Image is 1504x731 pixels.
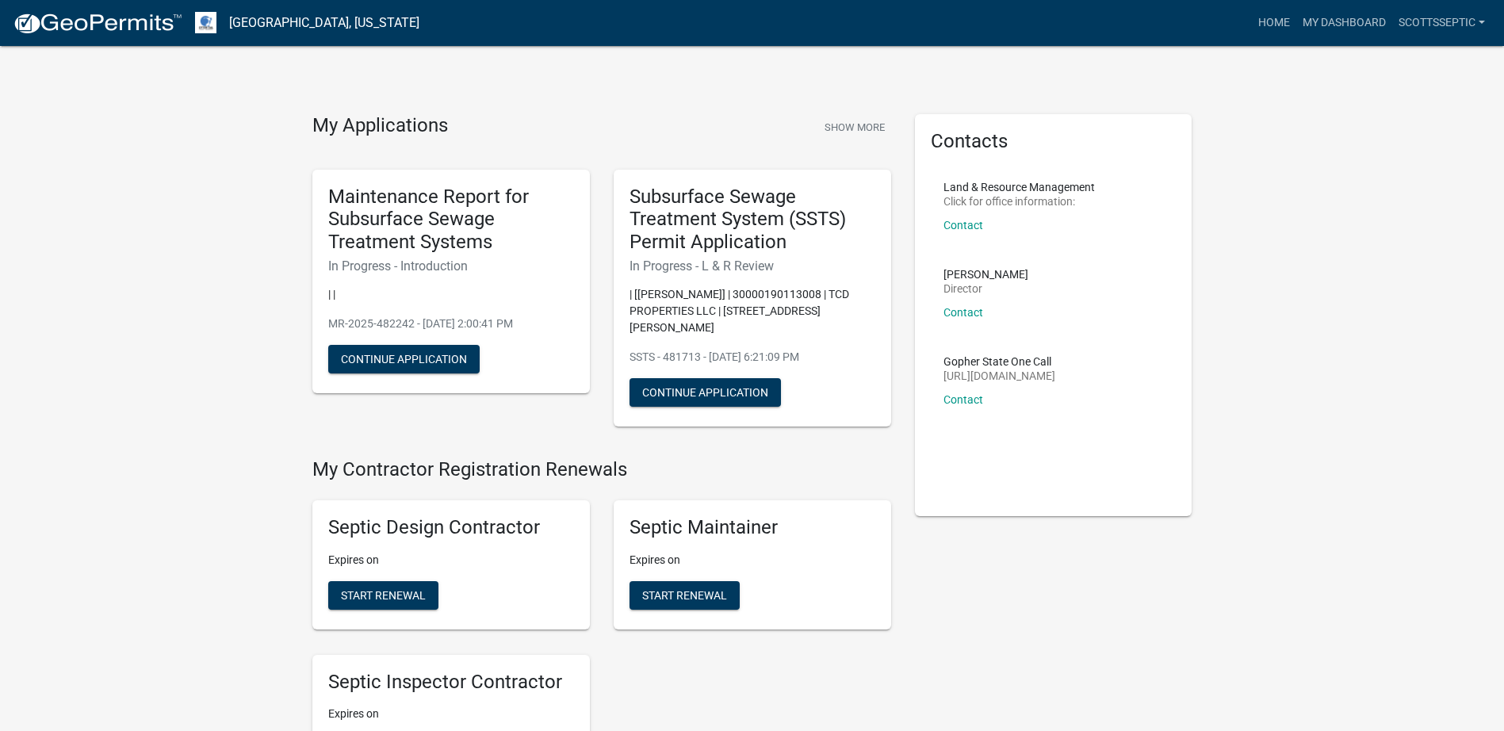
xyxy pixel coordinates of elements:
a: My Dashboard [1296,8,1392,38]
p: [PERSON_NAME] [943,269,1028,280]
h5: Maintenance Report for Subsurface Sewage Treatment Systems [328,186,574,254]
a: Contact [943,306,983,319]
p: | | [328,286,574,303]
p: [URL][DOMAIN_NAME] [943,370,1055,381]
button: Start Renewal [328,581,438,610]
p: SSTS - 481713 - [DATE] 6:21:09 PM [630,349,875,365]
a: scottsseptic [1392,8,1491,38]
p: Expires on [328,706,574,722]
p: Gopher State One Call [943,356,1055,367]
a: Contact [943,393,983,406]
h6: In Progress - Introduction [328,258,574,274]
p: Land & Resource Management [943,182,1095,193]
h6: In Progress - L & R Review [630,258,875,274]
p: MR-2025-482242 - [DATE] 2:00:41 PM [328,316,574,332]
button: Continue Application [328,345,480,373]
a: [GEOGRAPHIC_DATA], [US_STATE] [229,10,419,36]
h5: Septic Maintainer [630,516,875,539]
h5: Septic Design Contractor [328,516,574,539]
span: Start Renewal [642,588,727,601]
p: Expires on [328,552,574,568]
img: Otter Tail County, Minnesota [195,12,216,33]
button: Continue Application [630,378,781,407]
a: Contact [943,219,983,232]
h5: Contacts [931,130,1177,153]
a: Home [1252,8,1296,38]
h4: My Applications [312,114,448,138]
button: Show More [818,114,891,140]
p: Click for office information: [943,196,1095,207]
h5: Subsurface Sewage Treatment System (SSTS) Permit Application [630,186,875,254]
p: | [[PERSON_NAME]] | 30000190113008 | TCD PROPERTIES LLC | [STREET_ADDRESS][PERSON_NAME] [630,286,875,336]
span: Start Renewal [341,588,426,601]
h5: Septic Inspector Contractor [328,671,574,694]
p: Director [943,283,1028,294]
p: Expires on [630,552,875,568]
button: Start Renewal [630,581,740,610]
h4: My Contractor Registration Renewals [312,458,891,481]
